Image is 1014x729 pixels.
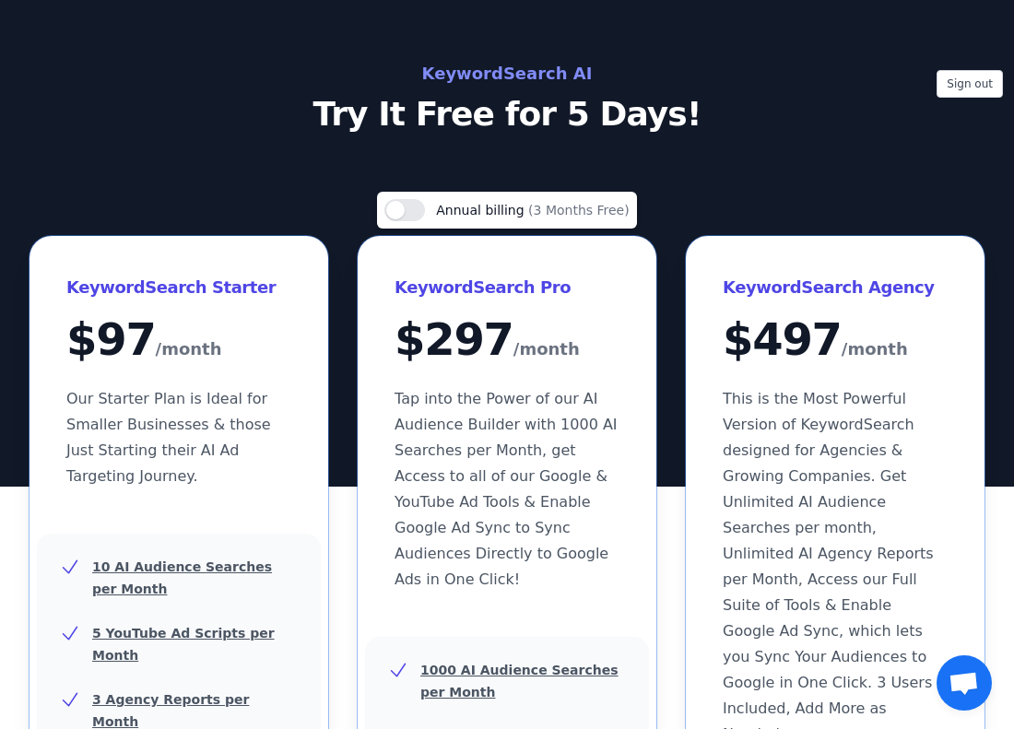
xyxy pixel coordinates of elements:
[420,663,619,700] u: 1000 AI Audience Searches per Month
[395,317,619,364] div: $ 297
[156,335,222,364] span: /month
[842,335,908,364] span: /month
[723,273,948,302] h3: KeywordSearch Agency
[92,626,275,663] u: 5 YouTube Ad Scripts per Month
[66,273,291,302] h3: KeywordSearch Starter
[92,559,272,596] u: 10 AI Audience Searches per Month
[92,692,249,729] u: 3 Agency Reports per Month
[513,335,580,364] span: /month
[528,203,630,218] span: (3 Months Free)
[66,390,271,485] span: Our Starter Plan is Ideal for Smaller Businesses & those Just Starting their AI Ad Targeting Jour...
[723,317,948,364] div: $ 497
[937,70,1003,98] button: Sign out
[937,655,992,711] a: Open chat
[94,59,920,88] h2: KeywordSearch AI
[66,317,291,364] div: $ 97
[436,203,528,218] span: Annual billing
[94,96,920,133] p: Try It Free for 5 Days!
[395,390,618,588] span: Tap into the Power of our AI Audience Builder with 1000 AI Searches per Month, get Access to all ...
[395,273,619,302] h3: KeywordSearch Pro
